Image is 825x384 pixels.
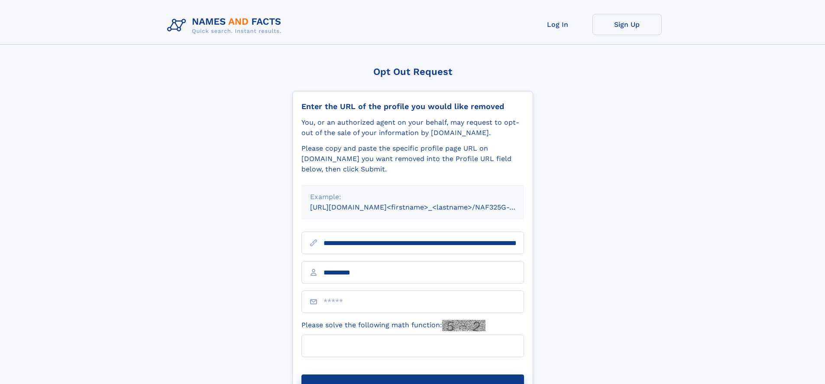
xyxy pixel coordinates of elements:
a: Log In [523,14,592,35]
div: Example: [310,192,515,202]
small: [URL][DOMAIN_NAME]<firstname>_<lastname>/NAF325G-xxxxxxxx [310,203,540,211]
a: Sign Up [592,14,662,35]
div: Please copy and paste the specific profile page URL on [DOMAIN_NAME] you want removed into the Pr... [301,143,524,174]
label: Please solve the following math function: [301,320,485,331]
img: Logo Names and Facts [164,14,288,37]
div: Enter the URL of the profile you would like removed [301,102,524,111]
div: Opt Out Request [292,66,533,77]
div: You, or an authorized agent on your behalf, may request to opt-out of the sale of your informatio... [301,117,524,138]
